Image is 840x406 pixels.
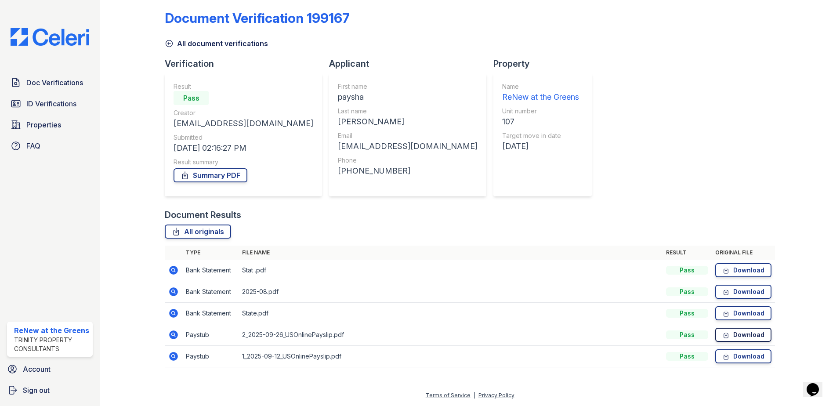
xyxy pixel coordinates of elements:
div: Verification [165,58,329,70]
div: ReNew at the Greens [502,91,579,103]
span: FAQ [26,141,40,151]
td: Paystub [182,324,239,346]
td: 2025-08.pdf [239,281,663,303]
a: FAQ [7,137,93,155]
a: Account [4,360,96,378]
div: Pass [666,266,708,275]
div: [DATE] [502,140,579,152]
div: [EMAIL_ADDRESS][DOMAIN_NAME] [338,140,478,152]
a: Download [715,306,771,320]
a: Terms of Service [426,392,471,399]
td: Stat .pdf [239,260,663,281]
a: All originals [165,225,231,239]
span: Account [23,364,51,374]
div: Trinity Property Consultants [14,336,89,353]
div: [EMAIL_ADDRESS][DOMAIN_NAME] [174,117,313,130]
div: [PHONE_NUMBER] [338,165,478,177]
span: Properties [26,120,61,130]
div: | [474,392,475,399]
div: ReNew at the Greens [14,325,89,336]
a: Summary PDF [174,168,247,182]
div: Email [338,131,478,140]
div: Pass [666,287,708,296]
div: Result [174,82,313,91]
a: Properties [7,116,93,134]
div: Property [493,58,599,70]
div: Pass [666,330,708,339]
div: Target move in date [502,131,579,140]
div: Phone [338,156,478,165]
div: Document Verification 199167 [165,10,350,26]
a: Sign out [4,381,96,399]
th: File name [239,246,663,260]
span: ID Verifications [26,98,76,109]
div: Creator [174,109,313,117]
div: Unit number [502,107,579,116]
th: Type [182,246,239,260]
div: Name [502,82,579,91]
img: CE_Logo_Blue-a8612792a0a2168367f1c8372b55b34899dd931a85d93a1a3d3e32e68fde9ad4.png [4,28,96,46]
span: Doc Verifications [26,77,83,88]
div: Pass [666,309,708,318]
div: 107 [502,116,579,128]
td: 2_2025-09-26_USOnlinePayslip.pdf [239,324,663,346]
a: Download [715,349,771,363]
td: State.pdf [239,303,663,324]
div: Submitted [174,133,313,142]
td: Bank Statement [182,281,239,303]
iframe: chat widget [803,371,831,397]
th: Original file [712,246,775,260]
a: Download [715,328,771,342]
td: Bank Statement [182,303,239,324]
a: Name ReNew at the Greens [502,82,579,103]
div: First name [338,82,478,91]
div: Document Results [165,209,241,221]
a: Doc Verifications [7,74,93,91]
div: paysha [338,91,478,103]
div: Pass [174,91,209,105]
div: Result summary [174,158,313,167]
div: Pass [666,352,708,361]
div: [DATE] 02:16:27 PM [174,142,313,154]
td: Bank Statement [182,260,239,281]
a: Download [715,263,771,277]
a: Privacy Policy [478,392,514,399]
span: Sign out [23,385,50,395]
td: Paystub [182,346,239,367]
div: [PERSON_NAME] [338,116,478,128]
div: Last name [338,107,478,116]
a: All document verifications [165,38,268,49]
div: Applicant [329,58,493,70]
th: Result [663,246,712,260]
a: ID Verifications [7,95,93,112]
td: 1_2025-09-12_USOnlinePayslip.pdf [239,346,663,367]
a: Download [715,285,771,299]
